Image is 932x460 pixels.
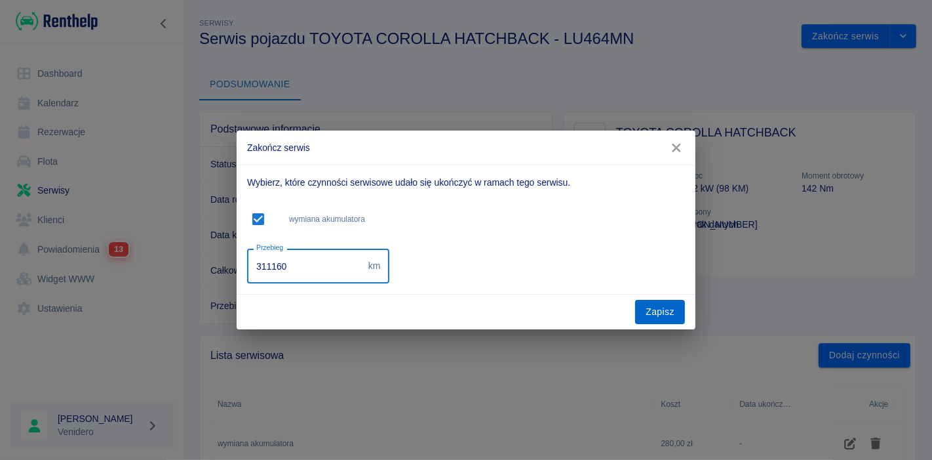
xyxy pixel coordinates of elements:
[635,300,685,324] button: Zapisz
[247,200,685,238] div: wymiana akumulatora
[289,213,680,225] span: wymiana akumulatora
[237,131,695,165] h2: Zakończ serwis
[247,176,685,190] p: Wybierz, które czynności serwisowe udało się ukończyć w ramach tego serwisu.
[256,243,283,253] label: Przebieg
[368,259,381,273] p: km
